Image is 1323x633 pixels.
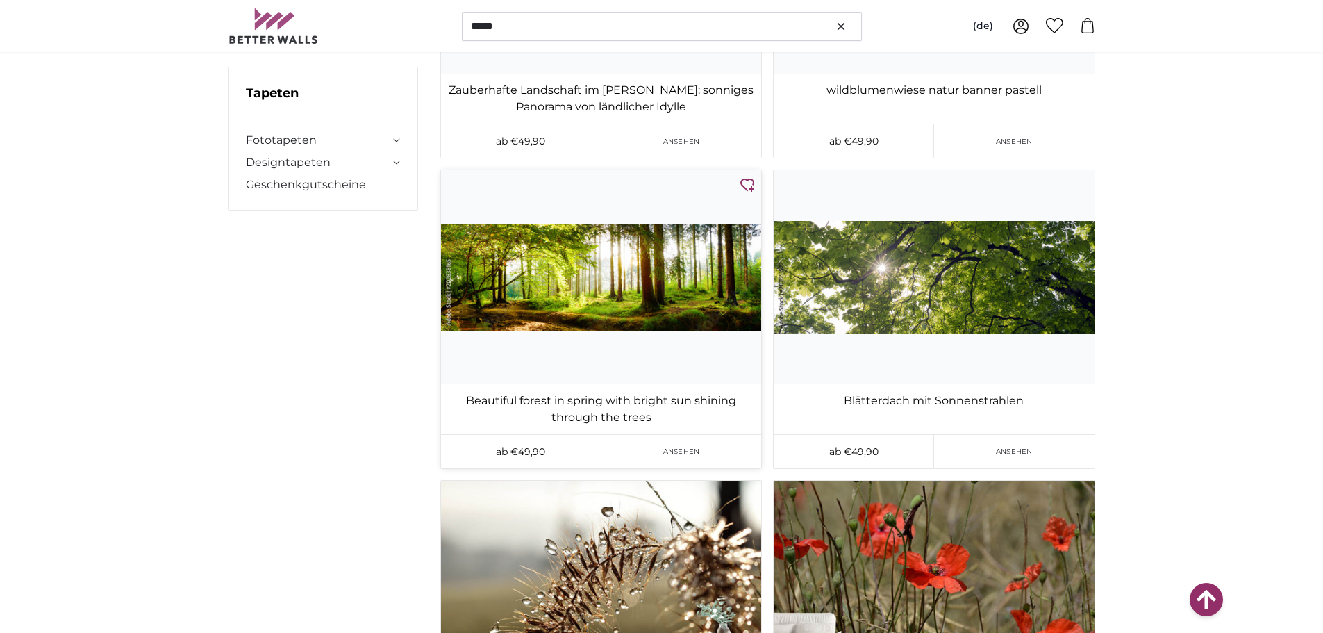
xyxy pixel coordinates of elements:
img: Betterwalls [228,8,319,44]
span: Ansehen [663,446,700,457]
span: Ansehen [663,136,700,147]
a: wildblumenwiese natur banner pastell [776,82,1091,99]
h3: Tapeten [246,84,401,115]
summary: Designtapeten [246,154,401,171]
button: (de) [962,14,1004,39]
span: ab €49,90 [829,445,879,458]
a: Zauberhafte Landschaft im [PERSON_NAME]: sonniges Panorama von ländlicher Idylle [444,82,758,115]
img: personalised-photo [774,170,1094,384]
a: Ansehen [934,124,1095,158]
a: Blätterdach mit Sonnenstrahlen [776,393,1091,409]
a: Beautiful forest in spring with bright sun shining through the trees [444,393,758,426]
span: ab €49,90 [829,135,879,147]
span: ab €49,90 [496,135,545,147]
a: Ansehen [934,435,1095,468]
a: Ansehen [601,435,762,468]
img: personalised-photo [441,170,761,384]
span: Ansehen [996,446,1033,457]
span: Ansehen [996,136,1033,147]
a: Fototapeten [246,132,390,149]
a: Geschenkgutscheine [246,176,401,193]
summary: Fototapeten [246,132,401,149]
a: Designtapeten [246,154,390,171]
a: Ansehen [601,124,762,158]
span: ab €49,90 [496,445,545,458]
